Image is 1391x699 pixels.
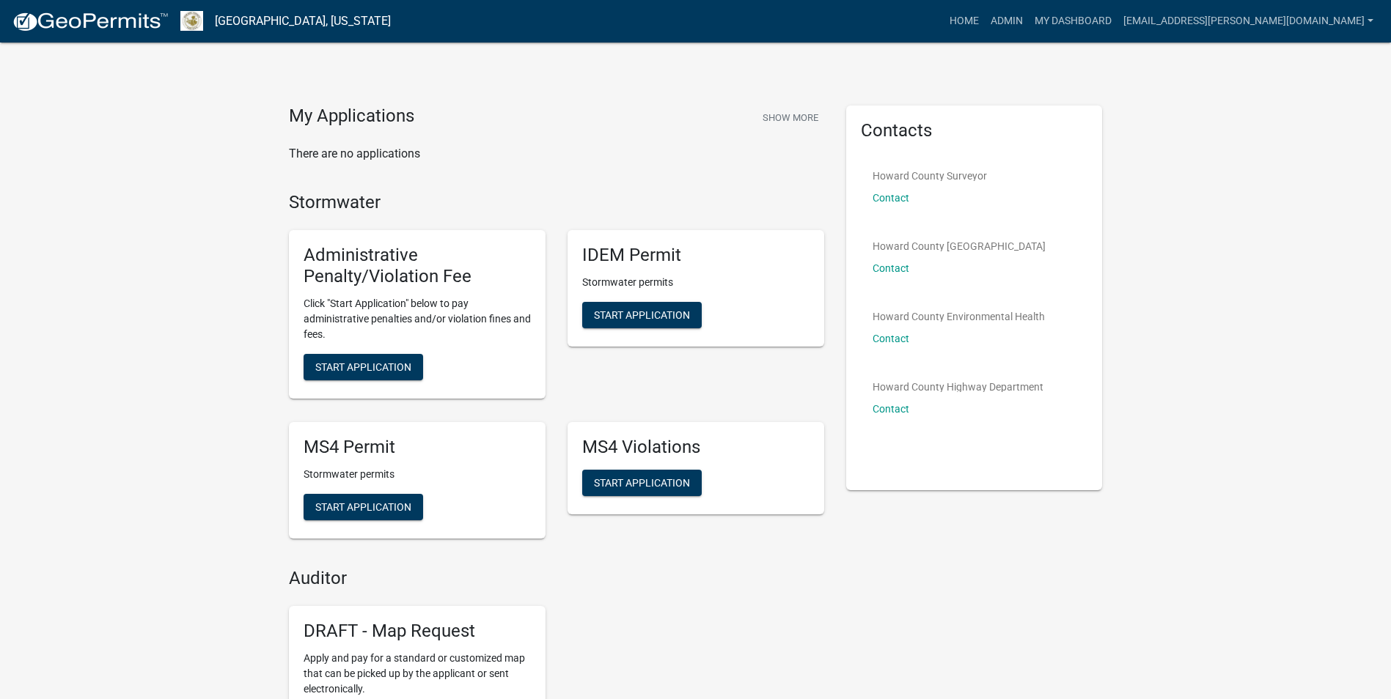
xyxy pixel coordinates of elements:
a: My Dashboard [1029,7,1117,35]
span: Start Application [594,476,690,488]
p: Stormwater permits [304,467,531,482]
a: Home [944,7,985,35]
p: Howard County Highway Department [873,382,1043,392]
h5: IDEM Permit [582,245,810,266]
a: [EMAIL_ADDRESS][PERSON_NAME][DOMAIN_NAME] [1117,7,1379,35]
h5: MS4 Permit [304,437,531,458]
p: Howard County Surveyor [873,171,987,181]
button: Start Application [304,494,423,520]
p: Apply and pay for a standard or customized map that can be picked up by the applicant or sent ele... [304,651,531,697]
a: [GEOGRAPHIC_DATA], [US_STATE] [215,9,391,34]
p: Stormwater permits [582,275,810,290]
a: Admin [985,7,1029,35]
span: Start Application [315,360,411,372]
h4: My Applications [289,106,414,127]
button: Start Application [582,470,702,496]
button: Start Application [304,354,423,380]
p: Howard County Environmental Health [873,311,1045,322]
a: Contact [873,192,909,204]
h5: DRAFT - Map Request [304,621,531,642]
img: Howard County, Indiana [180,11,203,31]
button: Start Application [582,302,702,328]
h5: MS4 Violations [582,437,810,458]
button: Show More [757,106,824,130]
span: Start Application [594,309,690,321]
h5: Contacts [861,120,1088,141]
a: Contact [873,262,909,274]
p: Howard County [GEOGRAPHIC_DATA] [873,241,1046,251]
h4: Auditor [289,568,824,589]
h4: Stormwater [289,192,824,213]
p: Click "Start Application" below to pay administrative penalties and/or violation fines and fees. [304,296,531,342]
a: Contact [873,333,909,344]
a: Contact [873,403,909,415]
h5: Administrative Penalty/Violation Fee [304,245,531,287]
span: Start Application [315,500,411,512]
p: There are no applications [289,145,824,163]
